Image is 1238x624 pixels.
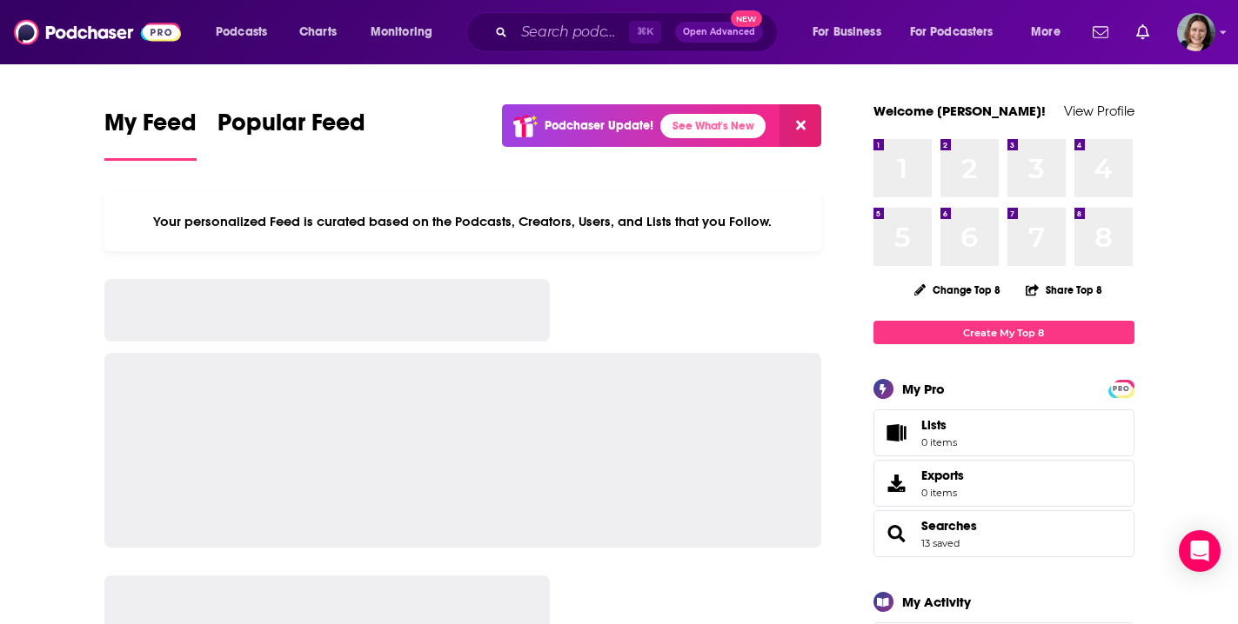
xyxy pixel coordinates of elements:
[104,108,197,161] a: My Feed
[14,16,181,49] img: Podchaser - Follow, Share and Rate Podcasts
[800,18,903,46] button: open menu
[299,20,337,44] span: Charts
[873,409,1134,456] a: Lists
[873,510,1134,557] span: Searches
[873,460,1134,507] a: Exports
[371,20,432,44] span: Monitoring
[921,417,957,433] span: Lists
[921,537,960,549] a: 13 saved
[813,20,881,44] span: For Business
[288,18,347,46] a: Charts
[217,108,365,148] span: Popular Feed
[1179,530,1221,572] div: Open Intercom Messenger
[1111,382,1132,395] span: PRO
[921,436,957,448] span: 0 items
[921,417,947,433] span: Lists
[880,471,914,495] span: Exports
[904,279,1012,301] button: Change Top 8
[104,108,197,148] span: My Feed
[921,468,964,483] span: Exports
[483,12,794,52] div: Search podcasts, credits, & more...
[921,518,977,534] a: Searches
[1177,13,1215,51] img: User Profile
[104,192,822,251] div: Your personalized Feed is curated based on the Podcasts, Creators, Users, and Lists that you Follow.
[358,18,455,46] button: open menu
[1177,13,1215,51] span: Logged in as micglogovac
[921,487,964,499] span: 0 items
[1019,18,1082,46] button: open menu
[660,114,766,138] a: See What's New
[902,381,945,397] div: My Pro
[1177,13,1215,51] button: Show profile menu
[731,10,762,27] span: New
[902,594,971,610] div: My Activity
[683,28,755,37] span: Open Advanced
[873,321,1134,344] a: Create My Top 8
[204,18,290,46] button: open menu
[1064,103,1134,119] a: View Profile
[216,20,267,44] span: Podcasts
[910,20,994,44] span: For Podcasters
[675,22,763,43] button: Open AdvancedNew
[514,18,629,46] input: Search podcasts, credits, & more...
[1031,20,1061,44] span: More
[545,118,653,133] p: Podchaser Update!
[880,521,914,546] a: Searches
[1111,382,1132,395] a: PRO
[1129,17,1156,47] a: Show notifications dropdown
[629,21,661,43] span: ⌘ K
[1086,17,1115,47] a: Show notifications dropdown
[899,18,1019,46] button: open menu
[880,421,914,445] span: Lists
[873,103,1046,119] a: Welcome [PERSON_NAME]!
[1025,273,1103,307] button: Share Top 8
[217,108,365,161] a: Popular Feed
